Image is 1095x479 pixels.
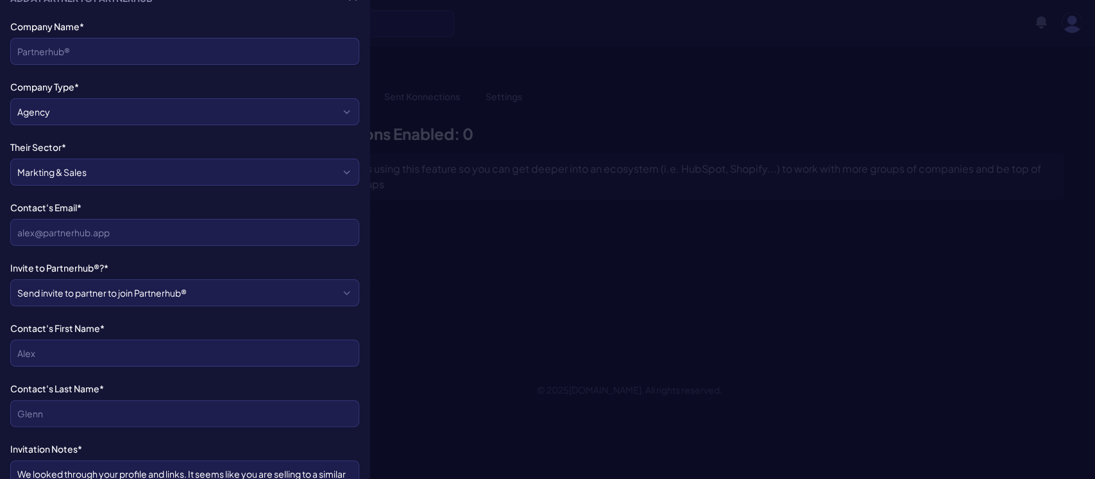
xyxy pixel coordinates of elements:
[10,340,359,367] input: Alex
[10,141,359,153] label: Their Sector*
[10,400,359,427] input: Glenn
[10,442,359,455] label: Invitation Notes*
[10,201,359,214] label: Contact's Email*
[10,20,359,33] label: Company Name*
[10,80,359,93] label: Company Type*
[10,38,359,65] input: Partnerhub®
[10,382,359,395] label: Contact's Last Name*
[10,261,359,274] label: Invite to Partnerhub®?*
[10,219,359,246] input: alex@partnerhub.app
[10,322,359,335] label: Contact's First Name*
